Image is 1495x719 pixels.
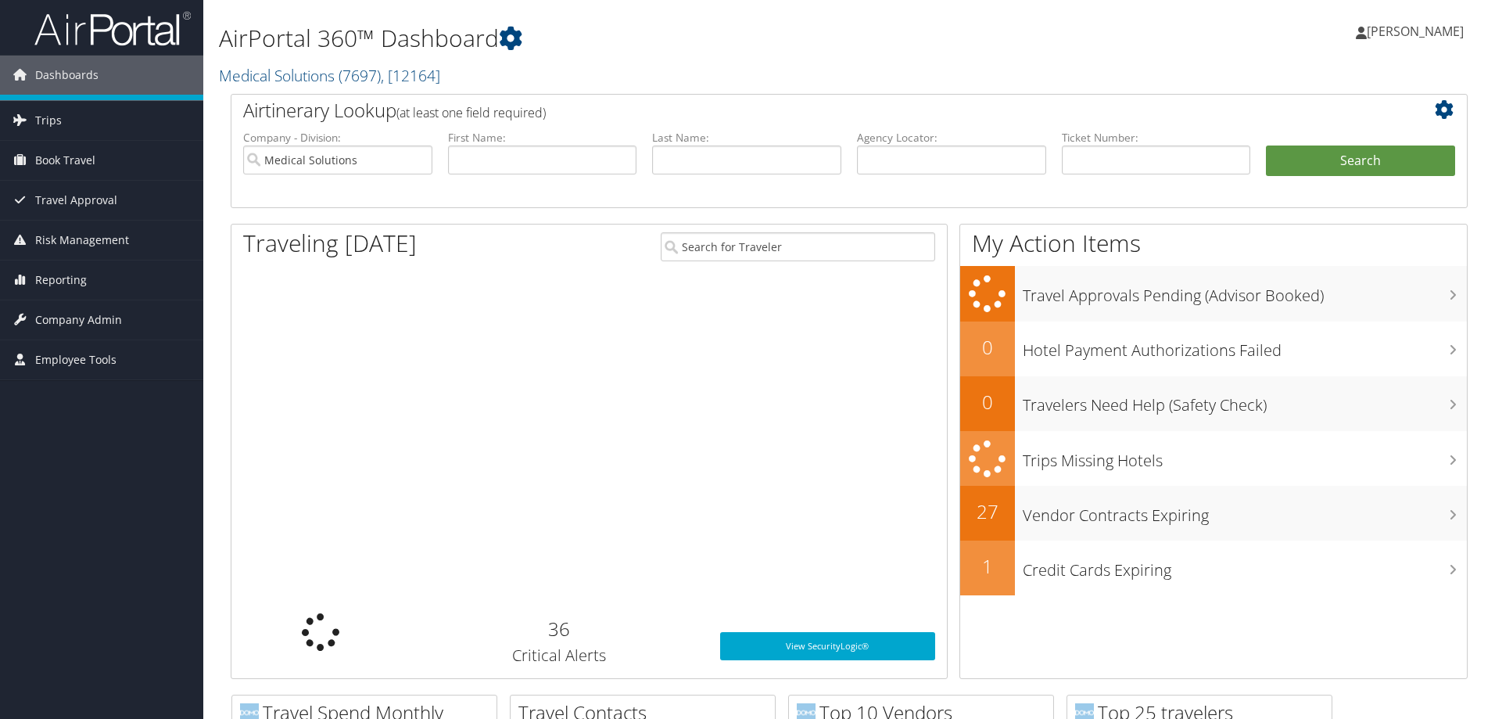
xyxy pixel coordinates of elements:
span: , [ 12164 ] [381,65,440,86]
h3: Hotel Payment Authorizations Failed [1023,332,1467,361]
span: ( 7697 ) [339,65,381,86]
span: (at least one field required) [396,104,546,121]
h3: Travelers Need Help (Safety Check) [1023,386,1467,416]
h3: Credit Cards Expiring [1023,552,1467,581]
a: [PERSON_NAME] [1356,8,1479,55]
input: Search for Traveler [661,232,935,261]
h2: 1 [960,553,1015,580]
span: [PERSON_NAME] [1367,23,1464,40]
span: Book Travel [35,141,95,180]
h1: Traveling [DATE] [243,227,417,260]
h1: AirPortal 360™ Dashboard [219,22,1059,55]
a: 0Hotel Payment Authorizations Failed [960,322,1467,376]
label: Last Name: [652,130,841,146]
h2: 36 [422,616,697,642]
label: Company - Division: [243,130,432,146]
a: Medical Solutions [219,65,440,86]
a: 1Credit Cards Expiring [960,541,1467,595]
h3: Trips Missing Hotels [1023,442,1467,472]
span: Trips [35,101,62,140]
button: Search [1266,146,1455,177]
span: Company Admin [35,300,122,340]
h1: My Action Items [960,227,1467,260]
a: 27Vendor Contracts Expiring [960,486,1467,541]
a: 0Travelers Need Help (Safety Check) [960,376,1467,431]
label: First Name: [448,130,637,146]
a: Travel Approvals Pending (Advisor Booked) [960,266,1467,322]
a: Trips Missing Hotels [960,431,1467,487]
h2: 27 [960,498,1015,525]
h3: Travel Approvals Pending (Advisor Booked) [1023,277,1467,307]
h2: 0 [960,389,1015,415]
span: Dashboards [35,56,99,95]
img: airportal-logo.png [34,10,191,47]
h3: Critical Alerts [422,645,697,667]
label: Agency Locator: [857,130,1046,146]
span: Travel Approval [35,181,117,220]
span: Reporting [35,261,87,300]
h3: Vendor Contracts Expiring [1023,497,1467,527]
a: View SecurityLogic® [720,632,935,660]
span: Employee Tools [35,340,117,379]
label: Ticket Number: [1062,130,1251,146]
h2: Airtinerary Lookup [243,97,1352,124]
span: Risk Management [35,221,129,260]
h2: 0 [960,334,1015,361]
